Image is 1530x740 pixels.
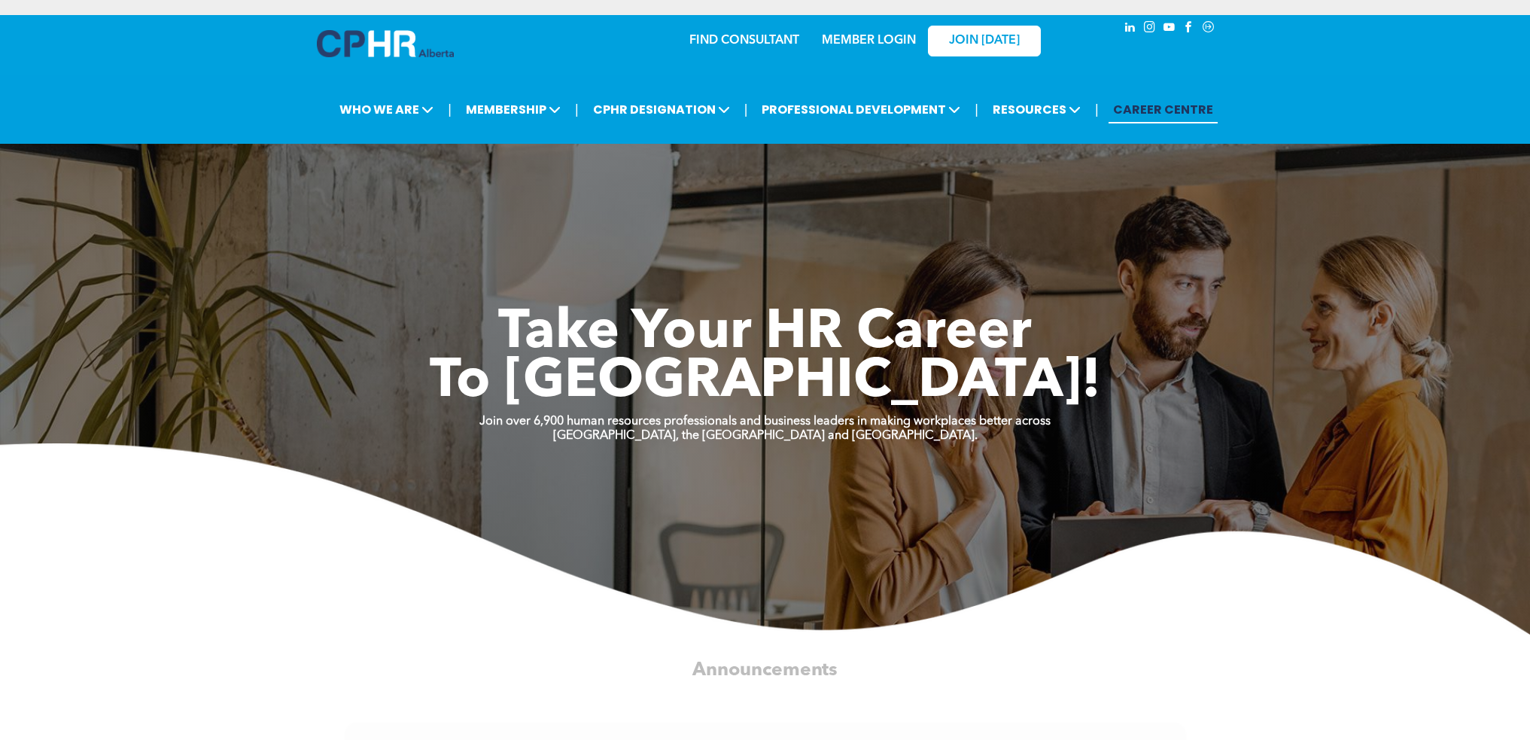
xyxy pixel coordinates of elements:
li: | [975,94,978,125]
span: RESOURCES [988,96,1085,123]
span: CPHR DESIGNATION [589,96,735,123]
li: | [1095,94,1099,125]
span: Announcements [692,661,838,680]
a: facebook [1181,19,1197,39]
img: A blue and white logo for cp alberta [317,30,454,57]
li: | [575,94,579,125]
a: instagram [1142,19,1158,39]
a: Social network [1200,19,1217,39]
li: | [448,94,452,125]
a: MEMBER LOGIN [822,35,916,47]
li: | [744,94,748,125]
a: CAREER CENTRE [1109,96,1218,123]
a: youtube [1161,19,1178,39]
span: MEMBERSHIP [461,96,565,123]
span: JOIN [DATE] [949,34,1020,48]
span: WHO WE ARE [335,96,438,123]
a: JOIN [DATE] [928,26,1041,56]
span: To [GEOGRAPHIC_DATA]! [430,355,1101,410]
a: linkedin [1122,19,1139,39]
span: Take Your HR Career [498,306,1032,361]
strong: Join over 6,900 human resources professionals and business leaders in making workplaces better ac... [479,416,1051,428]
strong: [GEOGRAPHIC_DATA], the [GEOGRAPHIC_DATA] and [GEOGRAPHIC_DATA]. [553,430,978,442]
span: PROFESSIONAL DEVELOPMENT [757,96,965,123]
a: FIND CONSULTANT [689,35,799,47]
